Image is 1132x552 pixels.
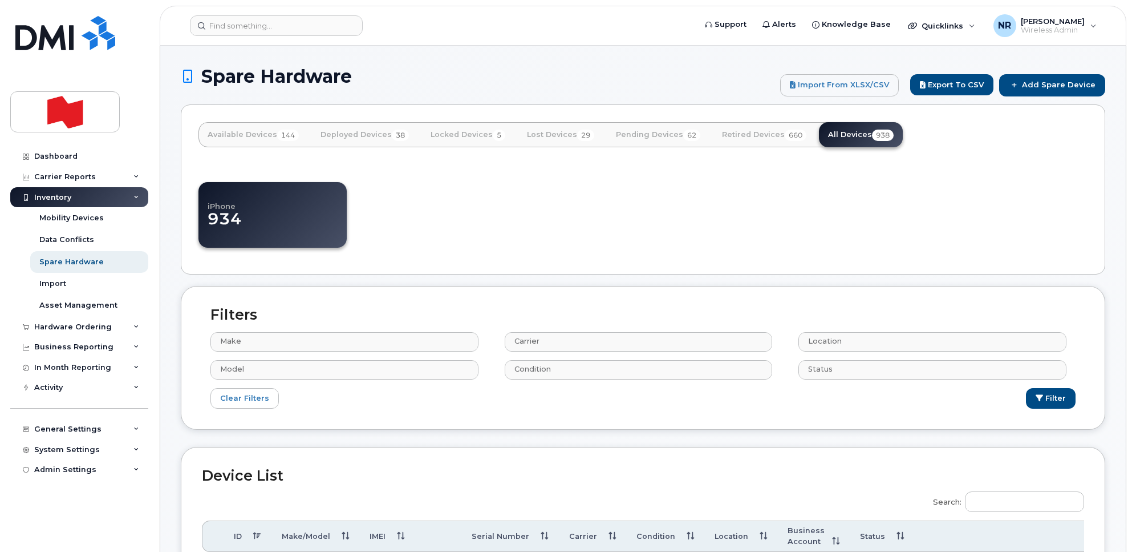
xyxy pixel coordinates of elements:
a: Locked Devices5 [421,122,514,147]
a: Available Devices144 [198,122,308,147]
a: Import from XLSX/CSV [780,74,899,96]
a: Pending Devices62 [607,122,709,147]
button: Export to CSV [910,74,993,95]
span: 62 [683,130,700,141]
span: 660 [785,130,806,141]
input: Search: [965,491,1084,512]
a: Deployed Devices38 [311,122,418,147]
a: Retired Devices660 [713,122,815,147]
h1: Spare Hardware [181,66,774,86]
dd: 934 [208,210,347,240]
h4: iPhone [208,191,347,210]
span: 29 [577,130,594,141]
h2: Device List [202,468,1084,484]
label: Search: [926,484,1084,516]
a: All Devices938 [819,122,903,147]
span: 5 [493,130,505,141]
span: 938 [872,130,894,141]
span: 38 [392,130,409,141]
a: Add Spare Device [999,74,1105,96]
span: 144 [277,130,299,141]
h2: Filters [202,307,1084,323]
button: Filter [1026,388,1076,409]
a: Lost Devices29 [518,122,603,147]
a: Clear Filters [210,388,279,409]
